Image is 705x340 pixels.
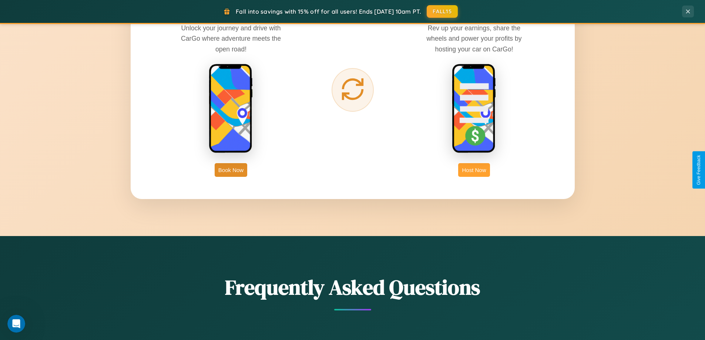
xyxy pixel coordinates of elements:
h2: Frequently Asked Questions [131,273,575,302]
div: Give Feedback [696,155,701,185]
p: Rev up your earnings, share the wheels and power your profits by hosting your car on CarGo! [419,23,530,54]
img: rent phone [209,64,253,154]
img: host phone [452,64,496,154]
span: Fall into savings with 15% off for all users! Ends [DATE] 10am PT. [236,8,421,15]
iframe: Intercom live chat [7,315,25,333]
button: FALL15 [427,5,458,18]
p: Unlock your journey and drive with CarGo where adventure meets the open road! [175,23,286,54]
button: Host Now [458,163,490,177]
button: Book Now [215,163,247,177]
